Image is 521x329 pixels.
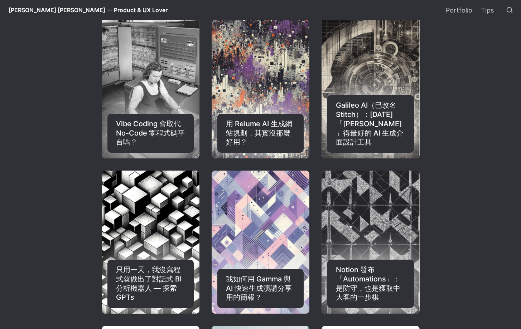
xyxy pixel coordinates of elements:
[212,15,309,158] a: 用 Relume AI 生成網站規劃，其實沒那麼好用？
[102,171,199,314] a: 只用一天，我沒寫程式就做出了對話式 BI 分析機器人 — 探索 GPTs
[9,6,168,14] span: [PERSON_NAME] [PERSON_NAME] — Product & UX Lover
[322,15,419,158] a: Galileo AI（已改名 Stitch）：[DATE]「[PERSON_NAME]」得最好的 AI 生成介面設計工具
[212,171,309,314] a: 我如何用 Gamma 與 AI 快速生成演講分享用的簡報？
[102,15,199,158] a: Vibe Coding 會取代 No-Code 零程式碼平台嗎？
[322,171,419,314] a: Notion 發布「Automations」：是防守，也是獲取中大客的一步棋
